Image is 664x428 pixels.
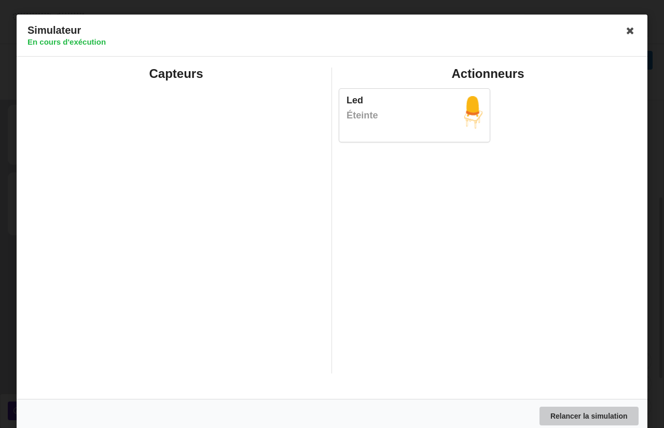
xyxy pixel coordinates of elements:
h4: En cours d'exécution [27,37,631,47]
div: Éteinte [347,109,482,122]
div: Simulateur [17,15,647,57]
h2: Capteurs [27,66,325,82]
h2: Actionneurs [339,66,637,82]
button: Relancer la simulation [539,407,639,425]
div: Led [347,95,482,106]
img: picto_led.png [464,96,482,129]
